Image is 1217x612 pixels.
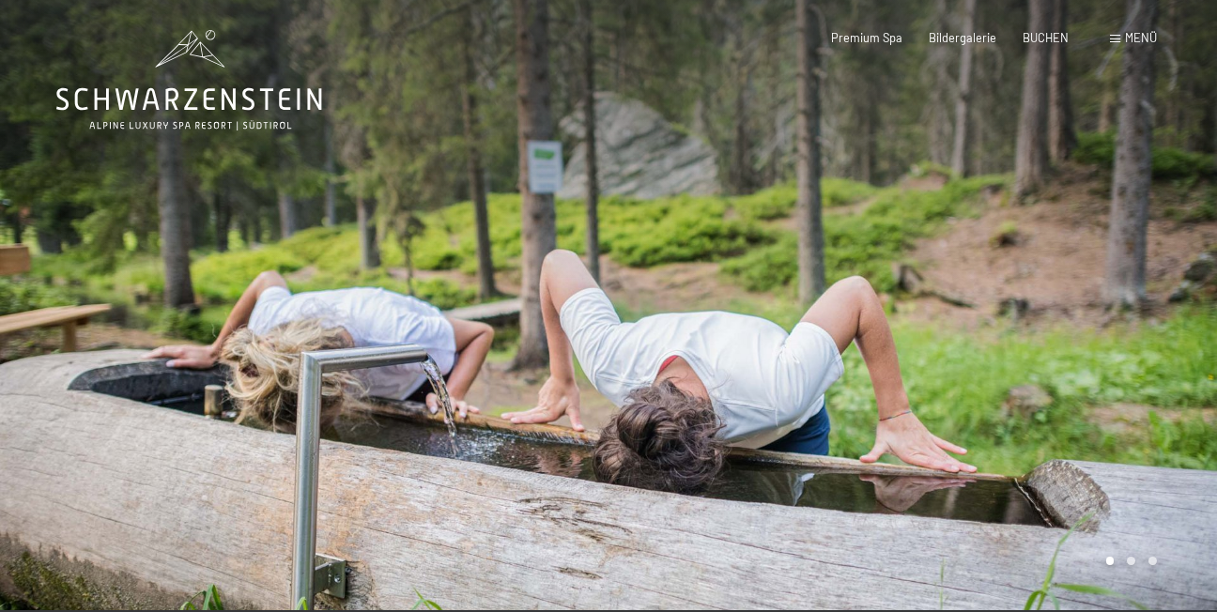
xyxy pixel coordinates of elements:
[1148,557,1157,565] div: Carousel Page 3
[1106,557,1115,565] div: Carousel Page 1 (Current Slide)
[1127,557,1135,565] div: Carousel Page 2
[1023,30,1069,45] a: BUCHEN
[929,30,996,45] a: Bildergalerie
[1100,557,1157,565] div: Carousel Pagination
[831,30,902,45] a: Premium Spa
[1125,30,1157,45] span: Menü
